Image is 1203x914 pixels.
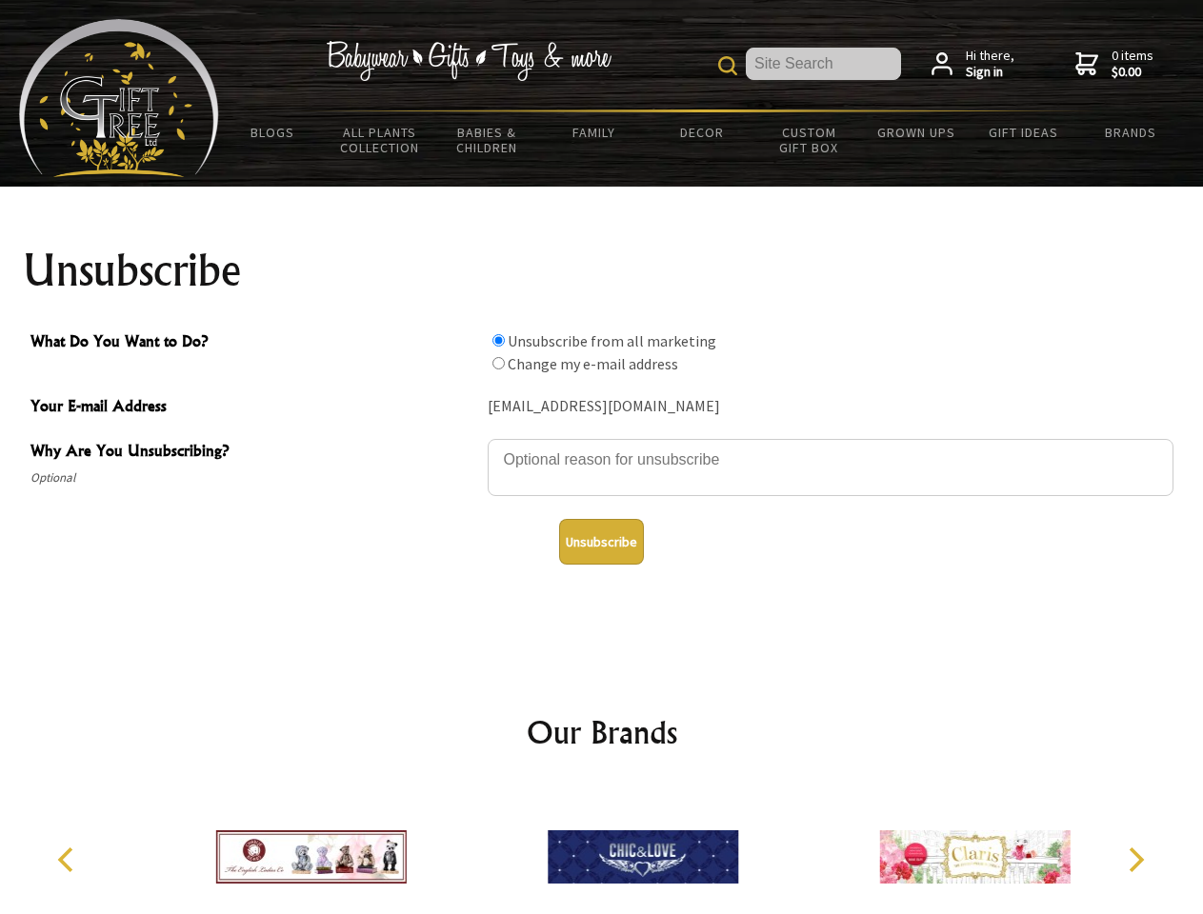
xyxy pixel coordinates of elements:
[48,839,90,881] button: Previous
[559,519,644,565] button: Unsubscribe
[38,709,1166,755] h2: Our Brands
[508,331,716,350] label: Unsubscribe from all marketing
[19,19,219,177] img: Babyware - Gifts - Toys and more...
[219,112,327,152] a: BLOGS
[488,392,1173,422] div: [EMAIL_ADDRESS][DOMAIN_NAME]
[862,112,970,152] a: Grown Ups
[492,357,505,369] input: What Do You Want to Do?
[718,56,737,75] img: product search
[23,248,1181,293] h1: Unsubscribe
[30,394,478,422] span: Your E-mail Address
[30,329,478,357] span: What Do You Want to Do?
[541,112,649,152] a: Family
[746,48,901,80] input: Site Search
[492,334,505,347] input: What Do You Want to Do?
[970,112,1077,152] a: Gift Ideas
[327,112,434,168] a: All Plants Collection
[1114,839,1156,881] button: Next
[30,439,478,467] span: Why Are You Unsubscribing?
[1112,47,1153,81] span: 0 items
[488,439,1173,496] textarea: Why Are You Unsubscribing?
[1077,112,1185,152] a: Brands
[433,112,541,168] a: Babies & Children
[1112,64,1153,81] strong: $0.00
[966,48,1014,81] span: Hi there,
[1075,48,1153,81] a: 0 items$0.00
[326,41,612,81] img: Babywear - Gifts - Toys & more
[755,112,863,168] a: Custom Gift Box
[30,467,478,489] span: Optional
[648,112,755,152] a: Decor
[932,48,1014,81] a: Hi there,Sign in
[508,354,678,373] label: Change my e-mail address
[966,64,1014,81] strong: Sign in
